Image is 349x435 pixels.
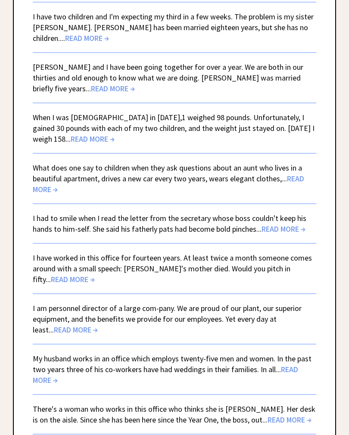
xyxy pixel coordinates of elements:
a: I am personnel director of a large com-pany. We are proud of our plant, our superior equipment, a... [33,303,302,335]
span: READ MORE → [268,415,312,425]
span: READ MORE → [71,134,115,144]
a: I have worked in this office for fourteen years. At least twice a month someone comes around with... [33,253,312,284]
span: READ MORE → [262,224,305,234]
a: When I was [DEMOGRAPHIC_DATA] in [DATE],1 weighed 98 pounds. Unfortunately, I gained 30 pounds wi... [33,112,315,144]
a: [PERSON_NAME] and I have been going together for over a year. We are both in our thirties and old... [33,62,303,93]
a: My husband works in an office which employs twenty-five men and women. In the past two years thre... [33,354,312,385]
a: I had to smile when I read the letter from the secretary whose boss couldn't keep his hands to hi... [33,213,306,234]
span: READ MORE → [33,364,298,385]
span: READ MORE → [91,84,135,93]
span: READ MORE → [33,174,304,194]
a: I have two children and I'm expecting my third in a few weeks. The problem is my sister [PERSON_N... [33,12,314,43]
a: What does one say to children when they ask questions about an aunt who lives in a beautiful apar... [33,163,304,194]
a: There's a woman who works in this office who thinks she is [PERSON_NAME]. Her desk is on the aisl... [33,404,315,425]
span: READ MORE → [51,274,95,284]
span: READ MORE → [65,33,109,43]
span: READ MORE → [54,325,98,335]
